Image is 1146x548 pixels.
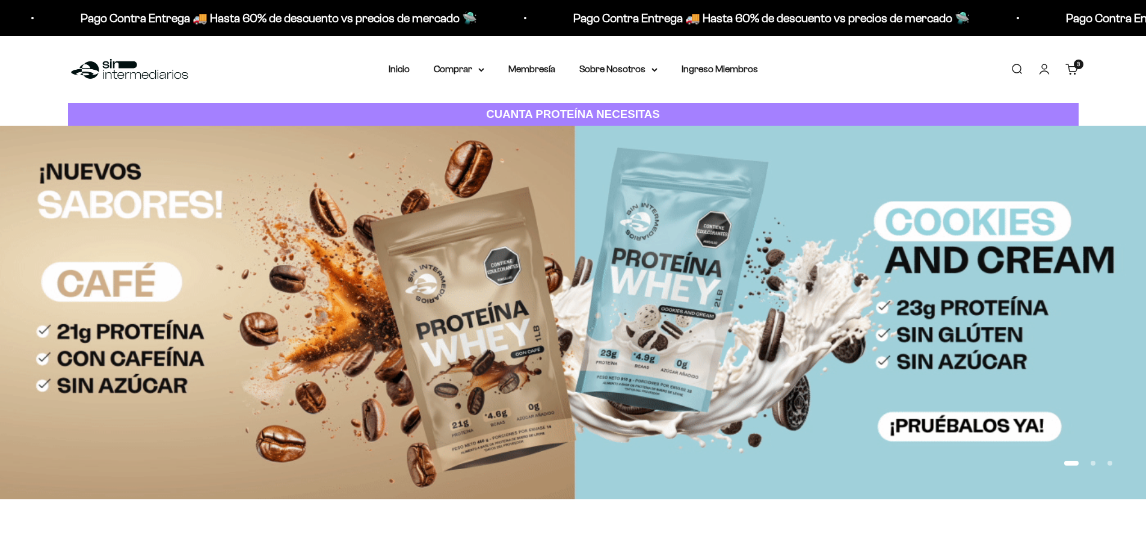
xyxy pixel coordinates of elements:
strong: CUANTA PROTEÍNA NECESITAS [486,108,660,120]
a: Ingreso Miembros [682,64,758,74]
span: 3 [1077,61,1080,67]
summary: Comprar [434,61,484,77]
a: Inicio [389,64,410,74]
p: Pago Contra Entrega 🚚 Hasta 60% de descuento vs precios de mercado 🛸 [540,8,936,28]
summary: Sobre Nosotros [579,61,658,77]
a: Membresía [508,64,555,74]
p: Pago Contra Entrega 🚚 Hasta 60% de descuento vs precios de mercado 🛸 [47,8,443,28]
a: CUANTA PROTEÍNA NECESITAS [68,103,1079,126]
